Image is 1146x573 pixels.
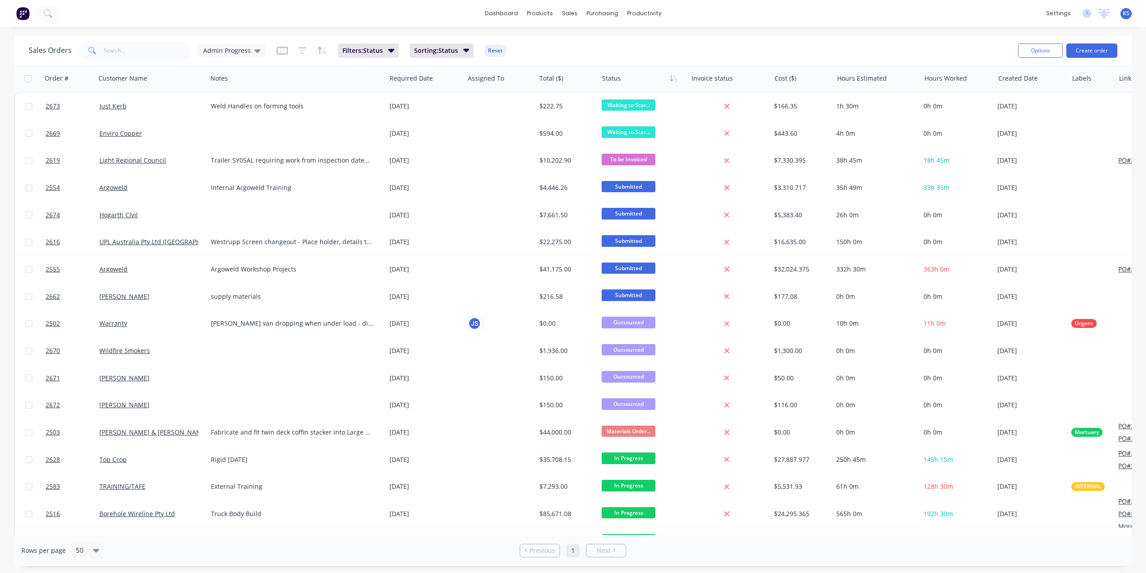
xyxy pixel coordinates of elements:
[210,74,228,83] div: Notes
[774,374,826,383] div: $50.00
[211,319,374,328] div: [PERSON_NAME] van dropping when under load - diagnose, remove actuators to be sent away for repai...
[836,292,912,301] div: 0h 0m
[539,183,592,192] div: $4,446.26
[530,546,555,555] span: Previous
[1118,422,1145,431] button: PO#2633
[602,452,655,464] span: In Progress
[46,455,60,464] span: 2628
[997,129,1064,138] div: [DATE]
[774,74,796,83] div: Cost ($)
[46,102,60,111] span: 2673
[1123,9,1129,17] span: KS
[997,237,1064,246] div: [DATE]
[836,211,912,220] div: 26h 0m
[836,509,912,518] div: 565h 0m
[924,183,949,192] span: 33h 35m
[924,237,942,246] span: 0h 0m
[602,235,655,246] span: Submitted
[836,237,912,246] div: 150h 0m
[924,455,953,464] span: 145h 15m
[46,528,99,555] a: 2594
[924,346,942,355] span: 0h 0m
[46,147,99,174] a: 2619
[99,265,128,273] a: Argoweld
[539,509,592,518] div: $85,671.08
[539,346,592,355] div: $1,936.00
[389,509,461,518] div: [DATE]
[211,156,374,165] div: Trailer SY05AL requiring work from inspection dated [DATE]
[837,74,887,83] div: Hours Estimated
[389,183,461,192] div: [DATE]
[99,102,127,110] a: Just Kerb
[99,156,166,164] a: Light Regional Council
[45,74,68,83] div: Order #
[602,398,655,409] span: Outsourced
[99,428,230,436] a: [PERSON_NAME] & [PERSON_NAME] Pty Ltd
[539,156,592,165] div: $10,202.90
[582,7,623,20] div: purchasing
[924,401,942,409] span: 0h 0m
[539,455,592,464] div: $35,708.15
[21,546,66,555] span: Rows per page
[602,154,655,165] span: To be Invoiced
[602,126,655,138] span: Waiting to Star...
[46,500,99,527] a: 2516
[774,265,826,274] div: $32,024.375
[46,473,99,500] a: 2583
[774,346,826,355] div: $1,300.00
[566,544,580,557] a: Page 1 is your current page
[520,546,560,555] a: Previous page
[46,319,60,328] span: 2502
[16,7,30,20] img: Factory
[46,346,60,355] span: 2670
[99,346,150,355] a: Wildfire Smokers
[997,428,1064,437] div: [DATE]
[1066,43,1117,58] button: Create order
[1118,497,1145,506] button: PO#2725
[211,482,374,491] div: External Training
[997,509,1064,518] div: [DATE]
[46,156,60,165] span: 2619
[924,156,949,164] span: 18h 45m
[389,129,461,138] div: [DATE]
[997,319,1064,328] div: [DATE]
[389,346,461,355] div: [DATE]
[46,428,60,437] span: 2503
[46,310,99,337] a: 2502
[99,319,127,327] a: Warranty
[997,455,1064,464] div: [DATE]
[46,482,60,491] span: 2583
[998,74,1038,83] div: Created Date
[46,228,99,255] a: 2616
[516,544,630,557] ul: Pagination
[389,265,461,274] div: [DATE]
[389,401,461,409] div: [DATE]
[203,46,251,55] span: Admin Progress
[46,392,99,418] a: 2672
[836,482,912,491] div: 61h 0m
[774,292,826,301] div: $177.08
[389,211,461,220] div: [DATE]
[1075,319,1093,328] span: Urgent
[99,455,127,464] a: Top Crop
[46,211,60,220] span: 2674
[1118,265,1145,274] button: PO#2678
[46,120,99,147] a: 2669
[46,365,99,392] a: 2671
[46,374,60,383] span: 2671
[924,428,942,436] span: 0h 0m
[597,546,611,555] span: Next
[539,74,563,83] div: Total ($)
[46,183,60,192] span: 2554
[602,371,655,382] span: Outsourced
[602,507,655,518] span: In Progress
[602,99,655,111] span: Waiting to Star...
[997,265,1064,274] div: [DATE]
[602,289,655,301] span: Submitted
[836,129,912,138] div: 4h 0m
[1118,449,1145,458] button: PO#2562
[1075,482,1101,491] span: INTERNAL
[997,346,1064,355] div: [DATE]
[924,374,942,382] span: 0h 0m
[539,129,592,138] div: $594.00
